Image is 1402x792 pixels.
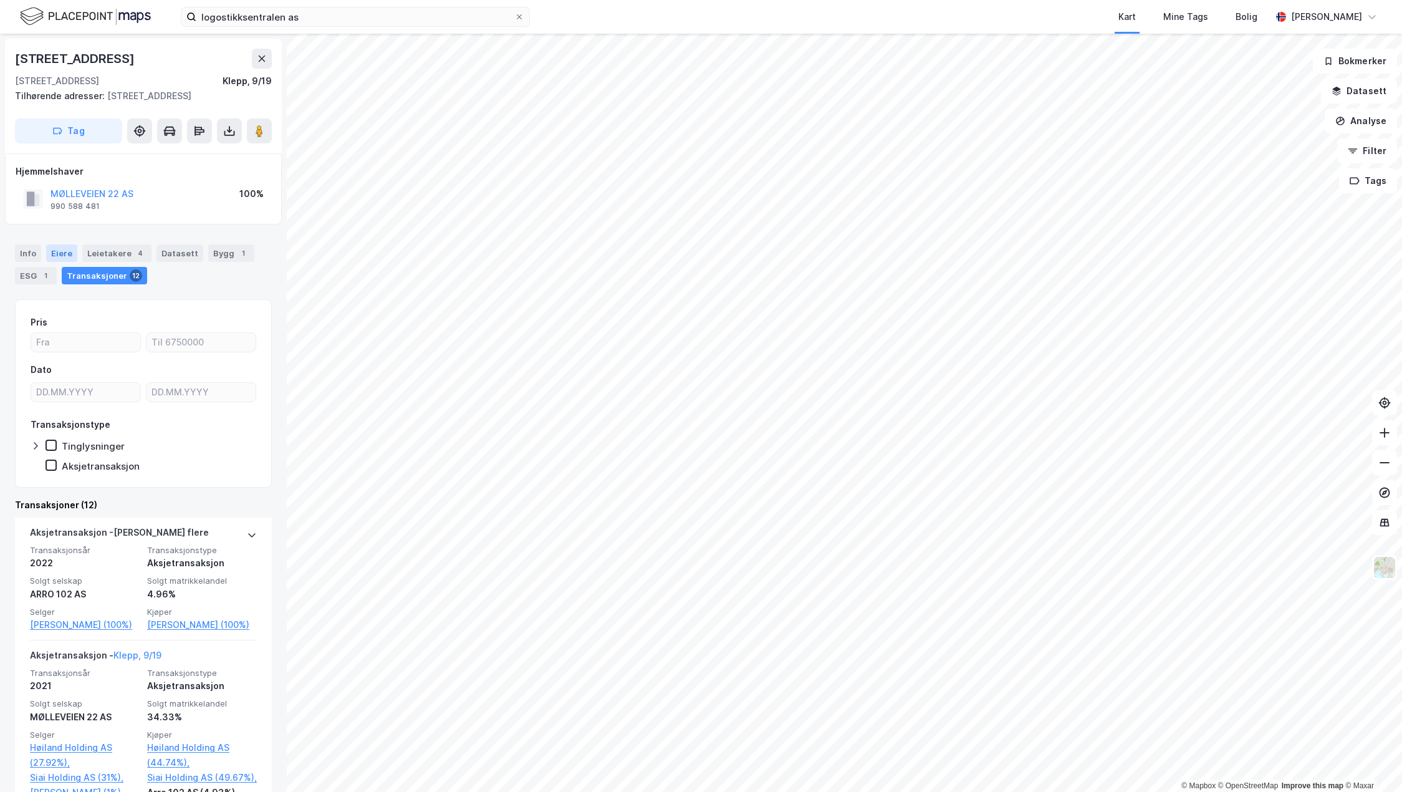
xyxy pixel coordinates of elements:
span: Tilhørende adresser: [15,90,107,101]
button: Filter [1337,138,1397,163]
button: Analyse [1325,109,1397,133]
div: 12 [130,269,142,282]
span: Selger [30,607,140,617]
span: Solgt selskap [30,698,140,709]
div: Aksjetransaksjon [147,679,257,693]
div: Mine Tags [1163,9,1208,24]
span: Solgt matrikkelandel [147,576,257,586]
a: [PERSON_NAME] (100%) [30,617,140,632]
div: Tinglysninger [62,440,125,452]
div: ARRO 102 AS [30,587,140,602]
div: Aksjetransaksjon [62,460,140,472]
input: Søk på adresse, matrikkel, gårdeiere, leietakere eller personer [196,7,514,26]
span: Solgt matrikkelandel [147,698,257,709]
div: 1 [237,247,249,259]
div: 34.33% [147,710,257,725]
span: Transaksjonstype [147,668,257,679]
div: [STREET_ADDRESS] [15,89,262,104]
div: Aksjetransaksjon - [30,648,161,668]
img: logo.f888ab2527a4732fd821a326f86c7f29.svg [20,6,151,27]
div: Aksjetransaksjon [147,556,257,571]
a: Improve this map [1282,781,1343,790]
a: Høiland Holding AS (27.92%), [30,740,140,770]
div: 2022 [30,556,140,571]
div: Kart [1118,9,1136,24]
div: Leietakere [82,244,151,262]
div: 4.96% [147,587,257,602]
input: Til 6750000 [146,333,256,352]
a: [PERSON_NAME] (100%) [147,617,257,632]
a: OpenStreetMap [1218,781,1279,790]
div: Klepp, 9/19 [223,74,272,89]
div: 2021 [30,679,140,693]
a: Siai Holding AS (31%), [30,770,140,785]
div: MØLLEVEIEN 22 AS [30,710,140,725]
div: [PERSON_NAME] [1291,9,1362,24]
iframe: Chat Widget [1340,732,1402,792]
input: DD.MM.YYYY [31,383,140,402]
button: Datasett [1321,79,1397,104]
div: Transaksjonstype [31,417,110,432]
div: Info [15,244,41,262]
div: 4 [134,247,146,259]
div: Eiere [46,244,77,262]
div: Kontrollprogram for chat [1340,732,1402,792]
button: Bokmerker [1313,49,1397,74]
div: Transaksjoner (12) [15,498,272,513]
div: [STREET_ADDRESS] [15,49,137,69]
a: Klepp, 9/19 [113,650,161,660]
div: 990 588 481 [50,201,100,211]
span: Transaksjonsår [30,545,140,556]
span: Kjøper [147,607,257,617]
span: Transaksjonstype [147,545,257,556]
span: Transaksjonsår [30,668,140,679]
div: [STREET_ADDRESS] [15,74,99,89]
input: DD.MM.YYYY [146,383,256,402]
div: 1 [39,269,52,282]
input: Fra [31,333,140,352]
button: Tags [1339,168,1397,193]
img: Z [1373,556,1396,579]
div: Aksjetransaksjon - [PERSON_NAME] flere [30,525,209,545]
div: Datasett [156,244,203,262]
div: Dato [31,362,52,377]
a: Mapbox [1181,781,1216,790]
a: Høiland Holding AS (44.74%), [147,740,257,770]
div: Transaksjoner [62,267,147,284]
a: Siai Holding AS (49.67%), [147,770,257,785]
span: Selger [30,730,140,740]
div: ESG [15,267,57,284]
span: Solgt selskap [30,576,140,586]
div: Bolig [1236,9,1257,24]
div: Hjemmelshaver [16,164,271,179]
div: Pris [31,315,47,330]
span: Kjøper [147,730,257,740]
div: 100% [239,186,264,201]
div: Bygg [208,244,254,262]
button: Tag [15,118,122,143]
